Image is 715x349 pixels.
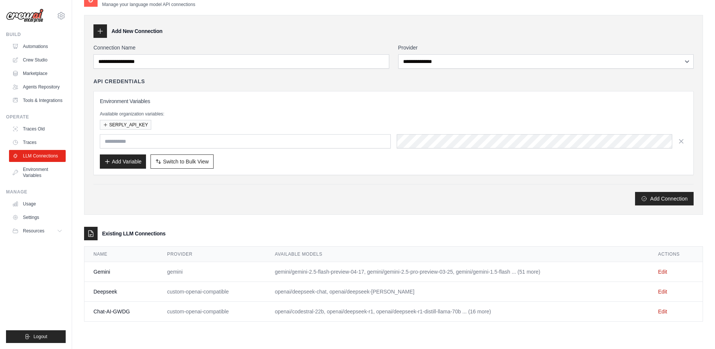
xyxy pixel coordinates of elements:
td: openai/deepseek-chat, openai/deepseek-[PERSON_NAME] [266,282,649,302]
td: gemini/gemini-2.5-flash-preview-04-17, gemini/gemini-2.5-pro-preview-03-25, gemini/gemini-1.5-fla... [266,262,649,282]
label: Provider [398,44,694,51]
a: Usage [9,198,66,210]
td: Deepseek [84,282,158,302]
a: Edit [658,289,667,295]
th: Name [84,247,158,262]
a: Settings [9,211,66,223]
button: Add Connection [635,192,694,205]
a: Automations [9,40,66,52]
a: Environment Variables [9,163,66,181]
td: custom-openai-compatible [158,282,266,302]
a: Edit [658,309,667,315]
label: Connection Name [93,44,389,51]
div: Build [6,31,66,37]
th: Actions [649,247,703,262]
td: Gemini [84,262,158,282]
button: Add Variable [100,154,146,169]
a: Marketplace [9,67,66,79]
a: Agents Repository [9,81,66,93]
span: Resources [23,228,44,234]
button: Switch to Bulk View [151,154,214,169]
span: Logout [33,334,47,340]
div: Manage [6,189,66,195]
th: Provider [158,247,266,262]
p: Manage your language model API connections [102,1,195,7]
a: Tools & Integrations [9,94,66,106]
h3: Environment Variables [100,97,687,105]
span: Switch to Bulk View [163,158,209,165]
a: Traces [9,136,66,148]
a: Crew Studio [9,54,66,66]
div: Operate [6,114,66,120]
button: Resources [9,225,66,237]
a: LLM Connections [9,150,66,162]
td: custom-openai-compatible [158,302,266,322]
td: Chat-AI-GWDG [84,302,158,322]
h3: Existing LLM Connections [102,230,166,237]
h4: API Credentials [93,78,145,85]
p: Available organization variables: [100,111,687,117]
img: Logo [6,9,44,23]
button: SERPLY_API_KEY [100,120,151,130]
a: Traces Old [9,123,66,135]
th: Available Models [266,247,649,262]
h3: Add New Connection [111,27,163,35]
button: Logout [6,330,66,343]
td: openai/codestral-22b, openai/deepseek-r1, openai/deepseek-r1-distill-llama-70b ... (16 more) [266,302,649,322]
td: gemini [158,262,266,282]
a: Edit [658,269,667,275]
